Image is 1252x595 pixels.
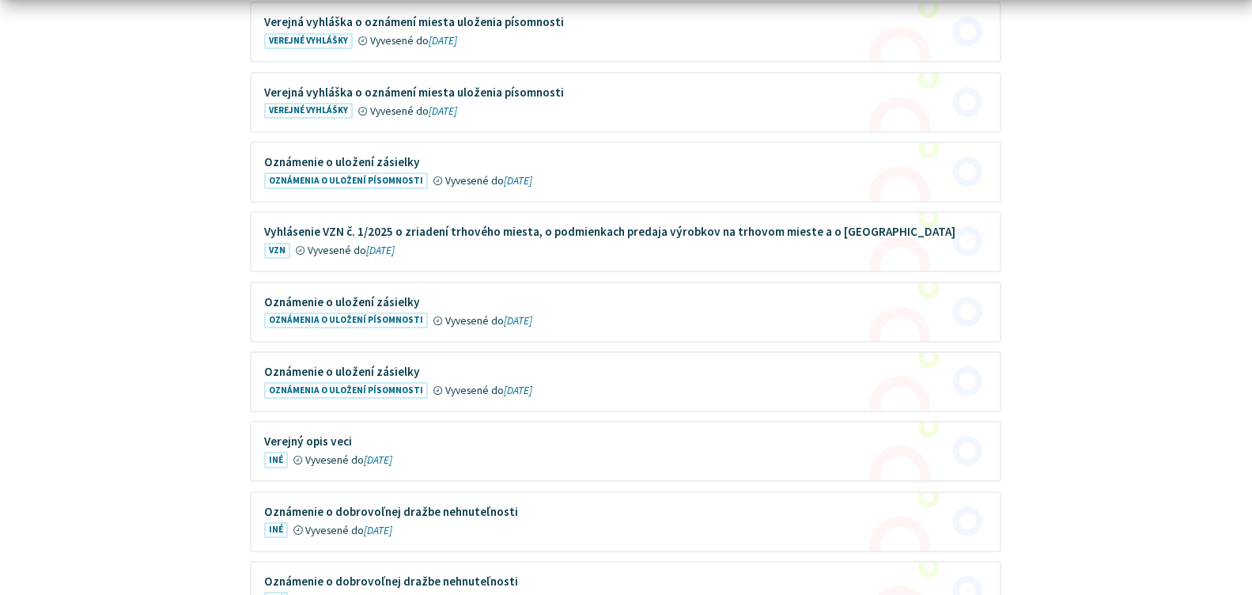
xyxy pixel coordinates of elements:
a: Oznámenie o uložení zásielky Oznámenia o uložení písomnosti Vyvesené do[DATE] [252,283,1000,341]
a: Oznámenie o dobrovoľnej dražbe nehnuteľnosti Iné Vyvesené do[DATE] [252,493,1000,551]
a: Vyhlásenie VZN č. 1/2025 o zriadení trhového miesta, o podmienkach predaja výrobkov na trhovom mi... [252,213,1000,271]
a: Verejná vyhláška o oznámení miesta uloženia písomnosti Verejné vyhlášky Vyvesené do[DATE] [252,74,1000,131]
a: Verejný opis veci Iné Vyvesené do[DATE] [252,423,1000,480]
a: Oznámenie o uložení zásielky Oznámenia o uložení písomnosti Vyvesené do[DATE] [252,353,1000,411]
a: Oznámenie o uložení zásielky Oznámenia o uložení písomnosti Vyvesené do[DATE] [252,143,1000,201]
a: Verejná vyhláška o oznámení miesta uloženia písomnosti Verejné vyhlášky Vyvesené do[DATE] [252,3,1000,61]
